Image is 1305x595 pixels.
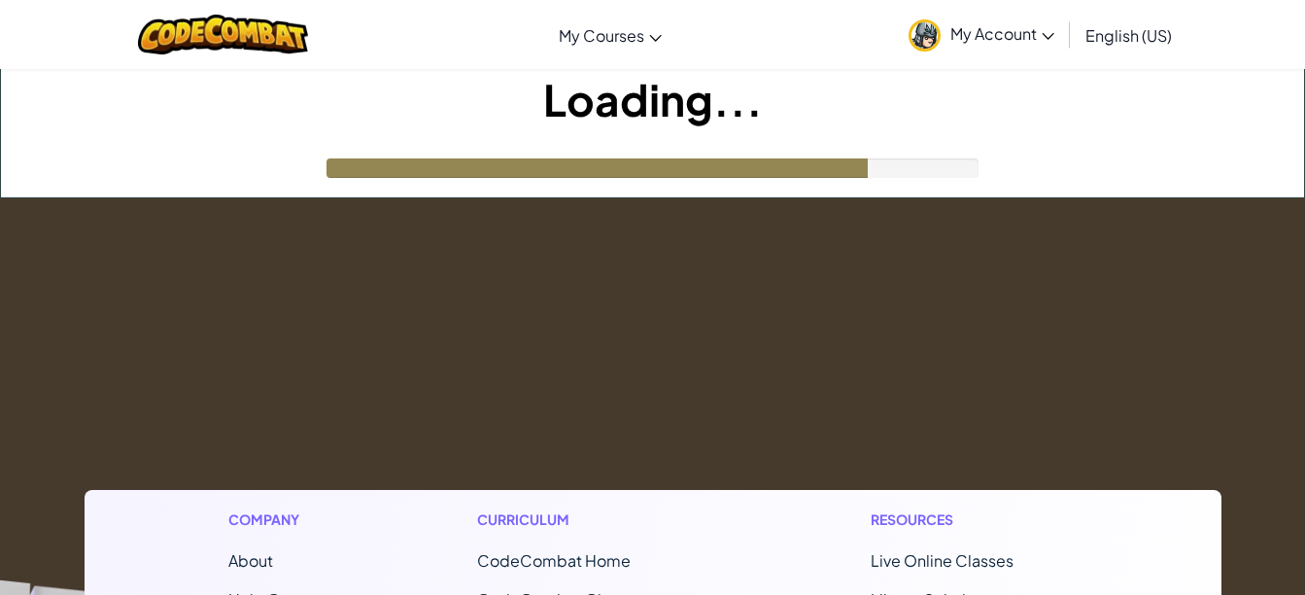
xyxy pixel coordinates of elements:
a: Live Online Classes [871,550,1013,571]
a: About [228,550,273,571]
h1: Curriculum [477,509,712,530]
a: My Courses [549,9,671,61]
img: CodeCombat logo [138,15,308,54]
span: My Account [950,23,1054,44]
h1: Loading... [1,69,1304,129]
a: My Account [899,4,1064,65]
span: My Courses [559,25,644,46]
h1: Resources [871,509,1078,530]
img: avatar [909,19,941,52]
h1: Company [228,509,319,530]
span: CodeCombat Home [477,550,631,571]
a: English (US) [1076,9,1182,61]
span: English (US) [1085,25,1172,46]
